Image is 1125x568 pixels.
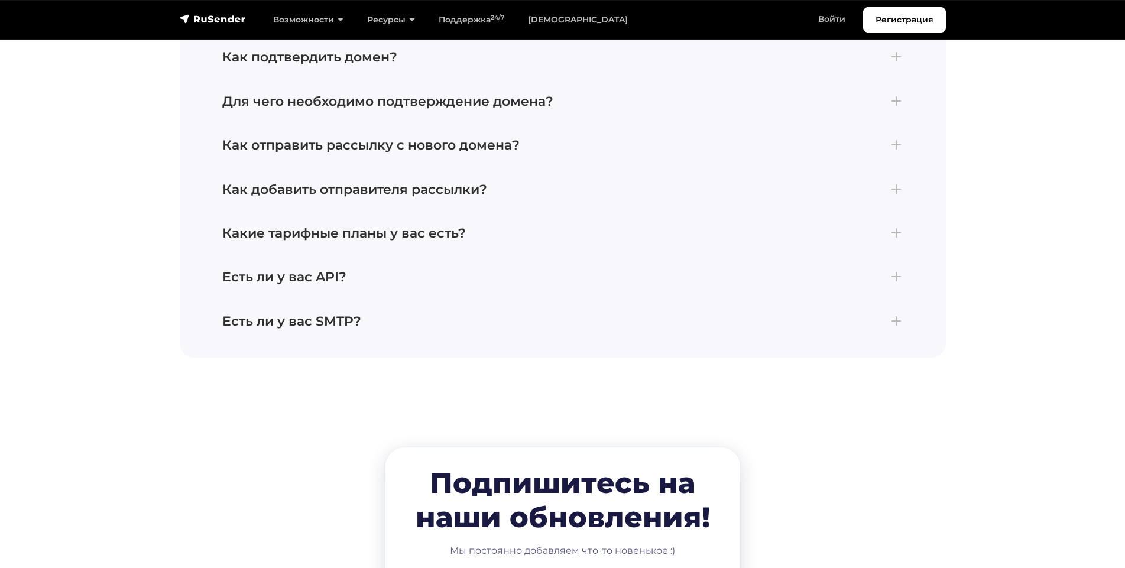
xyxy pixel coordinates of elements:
[180,13,246,25] img: RuSender
[222,182,903,197] h4: Как добавить отправителя рассылки?
[427,8,516,32] a: Поддержка24/7
[404,466,721,534] h2: Подпишитесь на наши обновления!
[404,544,721,558] div: Мы постоянно добавляем что-то новенькое :)
[222,226,903,241] h4: Какие тарифные планы у вас есть?
[516,8,640,32] a: [DEMOGRAPHIC_DATA]
[863,7,946,33] a: Регистрация
[222,270,903,285] h4: Есть ли у вас API?
[261,8,355,32] a: Возможности
[806,7,857,31] a: Войти
[355,8,427,32] a: Ресурсы
[222,314,903,329] h4: Есть ли у вас SMTP?
[222,94,903,109] h4: Для чего необходимо подтверждение домена?
[222,138,903,153] h4: Как отправить рассылку с нового домена?
[491,14,504,21] sup: 24/7
[222,50,903,65] h4: Как подтвердить домен?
